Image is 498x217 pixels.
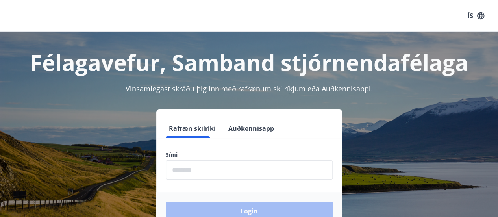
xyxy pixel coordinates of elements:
span: Vinsamlegast skráðu þig inn með rafrænum skilríkjum eða Auðkennisappi. [126,84,373,93]
label: Sími [166,151,333,159]
h1: Félagavefur, Samband stjórnendafélaga [9,47,489,77]
button: Rafræn skilríki [166,119,219,138]
button: Auðkennisapp [225,119,277,138]
button: ÍS [463,9,489,23]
